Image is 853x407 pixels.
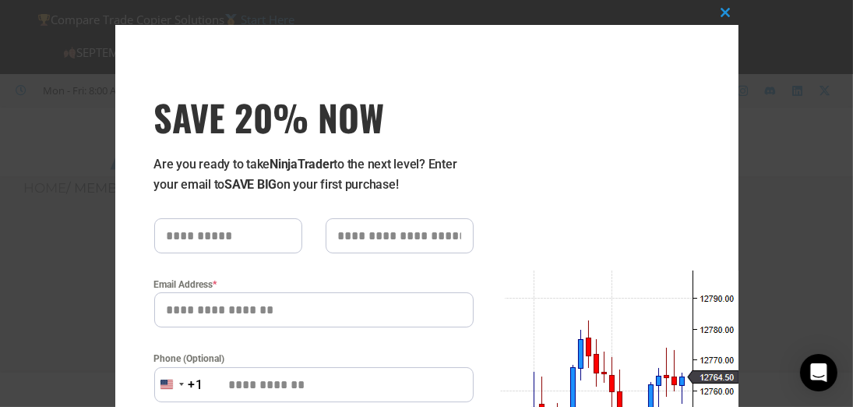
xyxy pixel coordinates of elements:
p: Are you ready to take to the next level? Enter your email to on your first purchase! [154,154,474,195]
strong: NinjaTrader [270,157,333,172]
strong: SAVE BIG [224,177,277,192]
h3: SAVE 20% NOW [154,95,474,139]
div: +1 [189,375,204,395]
label: Email Address [154,277,474,292]
div: Open Intercom Messenger [800,354,837,391]
button: Selected country [154,367,204,402]
label: Phone (Optional) [154,351,474,366]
